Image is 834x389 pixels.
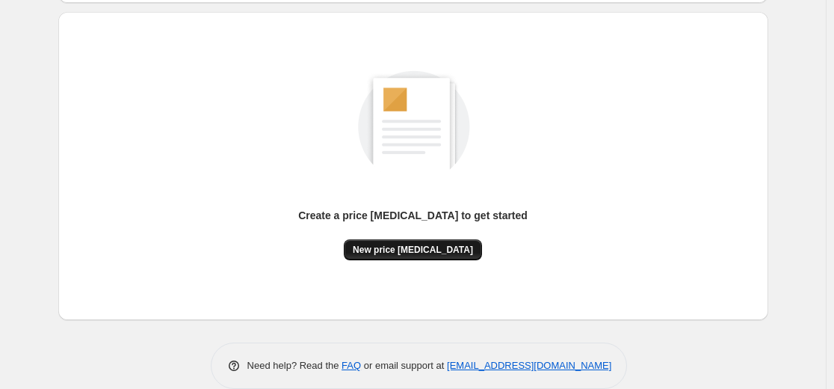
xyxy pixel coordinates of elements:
[342,360,361,371] a: FAQ
[361,360,447,371] span: or email support at
[344,239,482,260] button: New price [MEDICAL_DATA]
[298,208,528,223] p: Create a price [MEDICAL_DATA] to get started
[447,360,611,371] a: [EMAIL_ADDRESS][DOMAIN_NAME]
[353,244,473,256] span: New price [MEDICAL_DATA]
[247,360,342,371] span: Need help? Read the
